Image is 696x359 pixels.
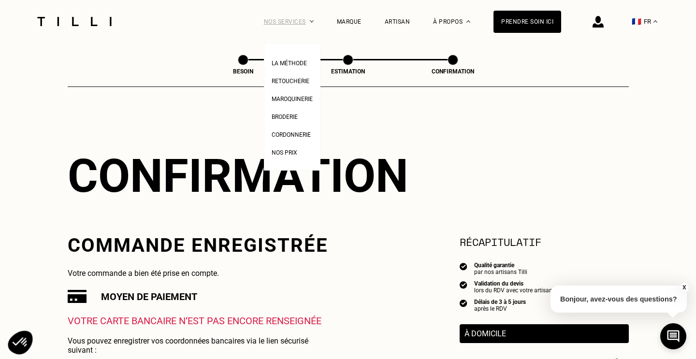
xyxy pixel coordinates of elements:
section: Récapitulatif [460,234,629,250]
p: Votre commande a bien été prise en compte. [68,269,325,278]
div: Validation du devis [474,280,552,287]
p: Bonjour, avez-vous des questions? [551,286,687,313]
img: Carte bancaire [68,290,87,303]
span: Broderie [272,114,298,120]
h3: Moyen de paiement [101,291,197,302]
p: Votre carte bancaire n‘est pas encore renseignée [68,315,328,327]
a: Broderie [272,111,298,121]
span: 🇫🇷 [632,17,641,26]
a: Marque [337,18,362,25]
div: Délais de 3 à 5 jours [474,299,526,305]
div: par nos artisans Tilli [474,269,527,275]
img: icon list info [460,299,467,307]
img: Menu déroulant à propos [466,20,470,23]
img: icon list info [460,280,467,289]
span: Retoucherie [272,78,309,85]
div: après le RDV [474,305,526,312]
span: Maroquinerie [272,96,313,102]
span: La Méthode [272,60,307,67]
img: Menu déroulant [310,20,314,23]
p: À domicile [464,329,624,338]
span: Cordonnerie [272,131,311,138]
div: Estimation [300,68,396,75]
a: La Méthode [272,57,307,67]
a: Cordonnerie [272,129,311,139]
div: lors du RDV avec votre artisan [474,287,552,294]
div: Besoin [195,68,291,75]
img: Logo du service de couturière Tilli [34,17,115,26]
a: Nos prix [272,146,297,157]
a: Maroquinerie [272,93,313,103]
a: Artisan [385,18,410,25]
img: icône connexion [593,16,604,28]
div: Qualité garantie [474,262,527,269]
p: Vous pouvez enregistrer vos coordonnées bancaires via le lien sécurisé suivant : [68,336,325,355]
img: icon list info [460,262,467,271]
a: Prendre soin ici [493,11,561,33]
button: X [679,282,689,293]
h2: Commande enregistrée [68,234,328,257]
div: Confirmation [68,149,629,203]
span: Nos prix [272,149,297,156]
div: Confirmation [405,68,501,75]
img: menu déroulant [653,20,657,23]
a: Retoucherie [272,75,309,85]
